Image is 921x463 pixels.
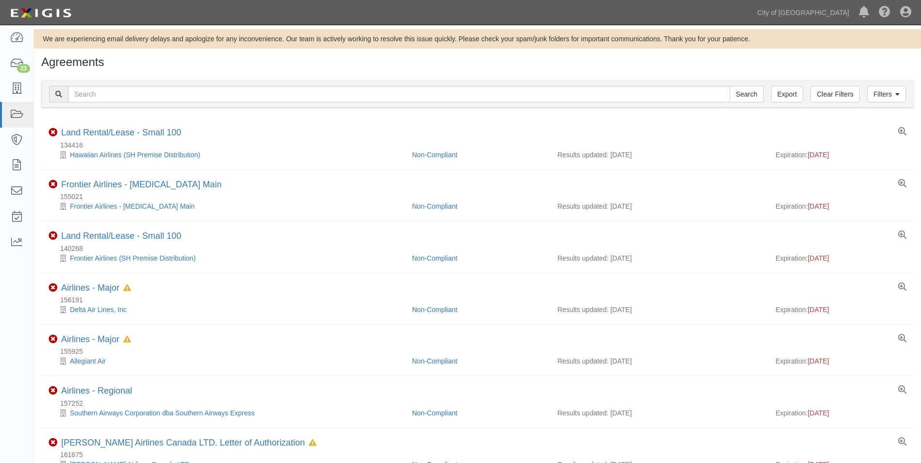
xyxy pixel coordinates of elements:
div: Expiration: [775,305,906,314]
div: Land Rental/Lease - Small 100 [61,128,181,138]
div: Porter Airlines Canada LTD. Letter of Authorization [61,438,317,448]
a: View results summary [898,231,906,240]
i: Non-Compliant [49,438,57,447]
div: Expiration: [775,201,906,211]
a: Allegiant Air [70,357,106,365]
a: View results summary [898,438,906,446]
a: Airlines - Major [61,334,119,344]
i: In Default since 07/03/2025 [123,336,131,343]
a: View results summary [898,180,906,188]
i: Non-Compliant [49,386,57,395]
div: 156191 [49,295,914,305]
a: Frontier Airlines - [MEDICAL_DATA] Main [70,202,195,210]
a: View results summary [898,128,906,136]
div: We are experiencing email delivery delays and apologize for any inconvenience. Our team is active... [34,34,921,44]
a: Export [771,86,803,102]
div: Delta Air Lines, Inc [49,305,405,314]
i: Non-Compliant [49,180,57,189]
span: [DATE] [808,306,829,314]
a: Clear Filters [810,86,859,102]
a: Hawaiian Airlines (SH Premise Distribution) [70,151,200,159]
div: Frontier Airlines (SH Premise Distribution) [49,253,405,263]
div: 23 [17,64,30,73]
div: Expiration: [775,408,906,418]
div: Expiration: [775,150,906,160]
a: Delta Air Lines, Inc [70,306,127,314]
div: Allegiant Air [49,356,405,366]
div: 155021 [49,192,914,201]
i: In Default since 05/28/2025 [309,440,317,446]
div: Frontier Airlines - T3 Main [49,201,405,211]
a: Non-Compliant [412,306,457,314]
a: Non-Compliant [412,254,457,262]
div: Results updated: [DATE] [557,305,761,314]
i: Non-Compliant [49,231,57,240]
a: City of [GEOGRAPHIC_DATA] [753,3,854,22]
i: Non-Compliant [49,128,57,137]
div: Airlines - Major [61,334,131,345]
a: Southern Airways Corporation dba Southern Airways Express [70,409,255,417]
div: Airlines - Major [61,283,131,294]
a: Non-Compliant [412,357,457,365]
input: Search [68,86,730,102]
a: Land Rental/Lease - Small 100 [61,231,181,241]
span: [DATE] [808,409,829,417]
a: Frontier Airlines (SH Premise Distribution) [70,254,196,262]
h1: Agreements [41,56,914,68]
div: 155925 [49,347,914,356]
div: Results updated: [DATE] [557,201,761,211]
div: Results updated: [DATE] [557,408,761,418]
a: View results summary [898,386,906,395]
input: Search [730,86,764,102]
div: Expiration: [775,253,906,263]
a: Airlines - Regional [61,386,132,396]
a: Non-Compliant [412,202,457,210]
a: Frontier Airlines - [MEDICAL_DATA] Main [61,180,221,189]
i: In Default since 02/03/2025 [123,285,131,292]
div: Airlines - Regional [61,386,132,397]
i: Non-Compliant [49,283,57,292]
i: Help Center - Complianz [879,7,890,18]
div: Southern Airways Corporation dba Southern Airways Express [49,408,405,418]
div: 157252 [49,398,914,408]
span: [DATE] [808,357,829,365]
img: logo-5460c22ac91f19d4615b14bd174203de0afe785f0fc80cf4dbbc73dc1793850b.png [7,4,74,22]
a: View results summary [898,334,906,343]
span: [DATE] [808,254,829,262]
a: Land Rental/Lease - Small 100 [61,128,181,137]
a: Non-Compliant [412,151,457,159]
div: Expiration: [775,356,906,366]
div: 161675 [49,450,914,460]
div: Results updated: [DATE] [557,253,761,263]
a: View results summary [898,283,906,292]
a: Filters [867,86,906,102]
div: Land Rental/Lease - Small 100 [61,231,181,242]
a: [PERSON_NAME] Airlines Canada LTD. Letter of Authorization [61,438,305,447]
i: Non-Compliant [49,335,57,344]
a: Non-Compliant [412,409,457,417]
span: [DATE] [808,202,829,210]
span: [DATE] [808,151,829,159]
div: Results updated: [DATE] [557,356,761,366]
div: Frontier Airlines - T3 Main [61,180,221,190]
div: 134416 [49,140,914,150]
a: Airlines - Major [61,283,119,293]
div: 140268 [49,244,914,253]
div: Hawaiian Airlines (SH Premise Distribution) [49,150,405,160]
div: Results updated: [DATE] [557,150,761,160]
